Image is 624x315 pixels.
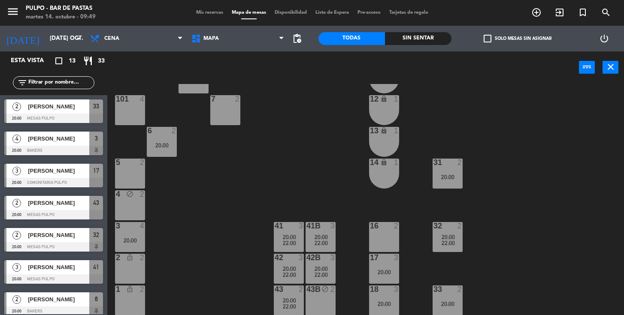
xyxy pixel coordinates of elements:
div: 2 [457,159,463,166]
div: Todas [318,32,385,45]
span: 20:00 [315,234,328,240]
i: exit_to_app [554,7,565,18]
span: 22:00 [315,240,328,246]
div: 2 [299,285,304,293]
span: 20:00 [283,234,296,240]
span: Cena [104,36,119,42]
div: 2 [140,254,145,261]
span: 13 [69,56,76,66]
div: 3 [299,222,304,230]
span: Mis reservas [192,10,227,15]
div: 20:00 [433,301,463,307]
i: lock_open [126,254,133,261]
span: 22:00 [315,271,328,278]
i: menu [6,5,19,18]
i: lock [380,95,388,102]
span: 20:00 [283,297,296,304]
i: power_input [582,62,592,72]
div: 1 [394,95,399,103]
div: martes 14. octubre - 09:49 [26,13,96,21]
span: Tarjetas de regalo [385,10,433,15]
i: crop_square [54,56,64,66]
span: 2 [12,295,21,304]
div: 2 [457,285,463,293]
div: 41B [306,222,307,230]
div: Sin sentar [385,32,451,45]
span: 2 [12,231,21,240]
input: Filtrar por nombre... [27,78,94,87]
span: 20:00 [283,265,296,272]
div: 33 [433,285,434,293]
span: 22:00 [283,240,296,246]
div: 32 [433,222,434,230]
div: 1 [394,159,399,166]
div: 2 [457,222,463,230]
span: 6 [95,294,98,304]
button: power_input [579,61,595,74]
div: 20:00 [369,269,399,275]
span: 4 [12,135,21,143]
span: check_box_outline_blank [484,35,491,42]
span: 22:00 [283,303,296,310]
span: 22:00 [283,271,296,278]
span: [PERSON_NAME] [28,166,89,175]
div: 20:00 [147,142,177,148]
div: 20:00 [115,237,145,243]
span: MAPA [203,36,219,42]
span: 43 [93,198,99,208]
i: restaurant [83,56,93,66]
div: Pulpo - Bar de Pastas [26,4,96,13]
div: 2 [140,159,145,166]
div: 7 [211,95,212,103]
span: [PERSON_NAME] [28,102,89,111]
span: 3 [12,263,21,272]
span: 2 [12,199,21,207]
span: 20:00 [315,265,328,272]
i: power_settings_new [599,33,609,44]
span: 33 [93,101,99,111]
div: 3 [330,254,336,261]
span: Lista de Espera [311,10,353,15]
div: 31 [433,159,434,166]
span: [PERSON_NAME] [28,295,89,304]
i: add_circle_outline [531,7,542,18]
span: 2 [12,102,21,111]
span: pending_actions [292,33,302,44]
button: menu [6,5,19,21]
div: 42B [306,254,307,261]
div: 2 [140,285,145,293]
div: 3 [394,254,399,261]
i: lock_open [126,285,133,293]
i: block [321,285,329,293]
i: close [606,62,616,72]
i: arrow_drop_down [73,33,84,44]
span: 3 [95,133,98,144]
i: filter_list [17,78,27,88]
i: lock [380,127,388,134]
span: 20:00 [442,234,455,240]
span: [PERSON_NAME] [28,198,89,207]
div: 20:00 [369,301,399,307]
i: turned_in_not [578,7,588,18]
div: 4 [140,222,145,230]
i: lock [380,159,388,166]
span: [PERSON_NAME] [28,134,89,143]
button: close [603,61,618,74]
label: Solo mesas sin asignar [484,35,551,42]
div: 1 [394,127,399,135]
span: 32 [93,230,99,240]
